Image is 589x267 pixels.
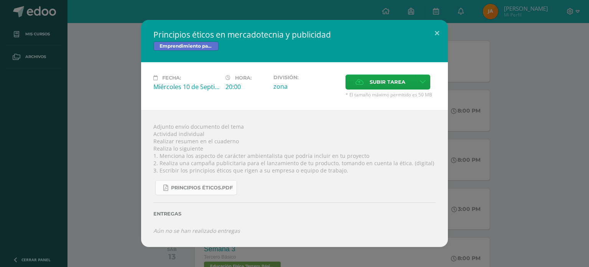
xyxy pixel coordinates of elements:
div: zona [273,82,339,91]
span: Principios éticos.pdf [171,185,233,191]
h2: Principios éticos en mercadotecnia y publicidad [153,29,436,40]
label: División: [273,75,339,80]
label: Entregas [153,211,436,217]
i: Aún no se han realizado entregas [153,227,240,234]
span: * El tamaño máximo permitido es 50 MB [346,91,436,98]
div: 20:00 [225,83,267,91]
a: Principios éticos.pdf [155,180,237,195]
div: Miércoles 10 de Septiembre [153,83,219,91]
button: Close (Esc) [426,20,448,46]
span: Emprendimiento para la Productividad [153,41,219,51]
span: Fecha: [162,75,181,81]
div: Adjunto envío documento del tema Actividad individual Realizar resumen en el cuaderno Realiza lo ... [141,110,448,247]
span: Hora: [235,75,252,81]
span: Subir tarea [370,75,405,89]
